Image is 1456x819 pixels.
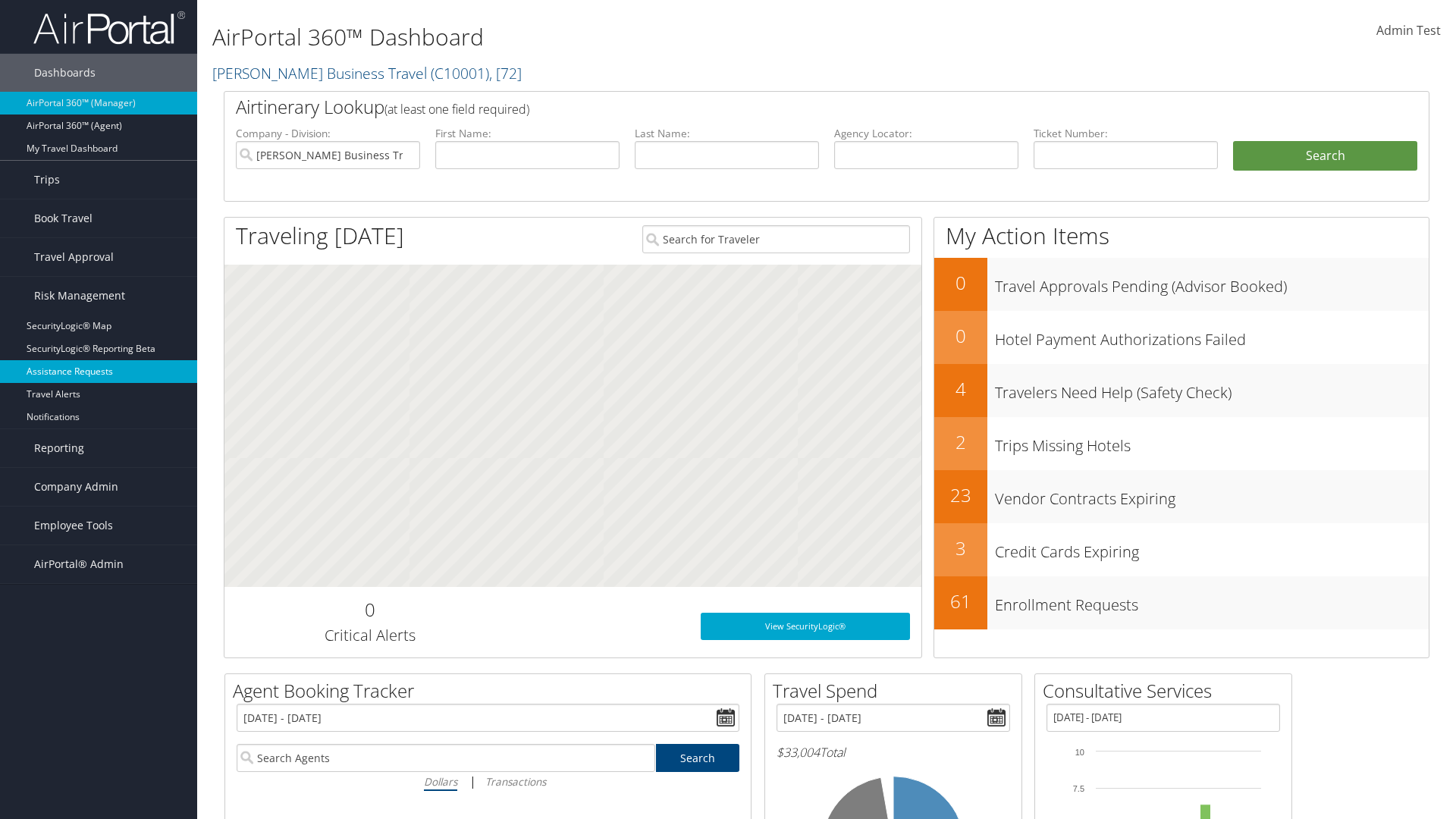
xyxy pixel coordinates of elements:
[34,507,113,544] span: Employee Tools
[485,774,546,789] i: Transactions
[934,482,987,508] h2: 23
[1043,678,1291,704] h2: Consultative Services
[236,220,404,252] h1: Traveling [DATE]
[1376,8,1441,55] a: Admin Test
[34,54,96,92] span: Dashboards
[1034,126,1218,141] label: Ticket Number:
[237,744,655,772] input: Search Agents
[995,481,1429,510] h3: Vendor Contracts Expiring
[1075,748,1084,757] tspan: 10
[995,428,1429,457] h3: Trips Missing Hotels
[934,364,1429,417] a: 4Travelers Need Help (Safety Check)
[236,94,1317,120] h2: Airtinerary Lookup
[934,588,987,614] h2: 61
[934,220,1429,252] h1: My Action Items
[934,323,987,349] h2: 0
[34,199,93,237] span: Book Travel
[1376,22,1441,39] span: Admin Test
[642,225,910,253] input: Search for Traveler
[934,523,1429,576] a: 3Credit Cards Expiring
[212,21,1031,53] h1: AirPortal 360™ Dashboard
[934,429,987,455] h2: 2
[34,277,125,315] span: Risk Management
[34,161,60,199] span: Trips
[34,468,118,506] span: Company Admin
[773,678,1021,704] h2: Travel Spend
[1073,784,1084,793] tspan: 7.5
[834,126,1018,141] label: Agency Locator:
[34,429,84,467] span: Reporting
[233,678,751,704] h2: Agent Booking Tracker
[934,576,1429,629] a: 61Enrollment Requests
[995,375,1429,403] h3: Travelers Need Help (Safety Check)
[934,270,987,296] h2: 0
[431,63,489,83] span: ( C10001 )
[995,587,1429,616] h3: Enrollment Requests
[934,535,987,561] h2: 3
[237,772,739,791] div: |
[33,10,185,45] img: airportal-logo.png
[934,311,1429,364] a: 0Hotel Payment Authorizations Failed
[701,613,910,640] a: View SecurityLogic®
[635,126,819,141] label: Last Name:
[777,744,1010,761] h6: Total
[236,625,504,646] h3: Critical Alerts
[1233,141,1417,171] button: Search
[656,744,740,772] a: Search
[934,376,987,402] h2: 4
[384,101,529,118] span: (at least one field required)
[236,597,504,623] h2: 0
[236,126,420,141] label: Company - Division:
[995,534,1429,563] h3: Credit Cards Expiring
[489,63,522,83] span: , [ 72 ]
[777,744,820,761] span: $33,004
[995,268,1429,297] h3: Travel Approvals Pending (Advisor Booked)
[934,258,1429,311] a: 0Travel Approvals Pending (Advisor Booked)
[212,63,522,83] a: [PERSON_NAME] Business Travel
[934,417,1429,470] a: 2Trips Missing Hotels
[424,774,457,789] i: Dollars
[435,126,620,141] label: First Name:
[995,322,1429,350] h3: Hotel Payment Authorizations Failed
[34,238,114,276] span: Travel Approval
[934,470,1429,523] a: 23Vendor Contracts Expiring
[34,545,124,583] span: AirPortal® Admin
